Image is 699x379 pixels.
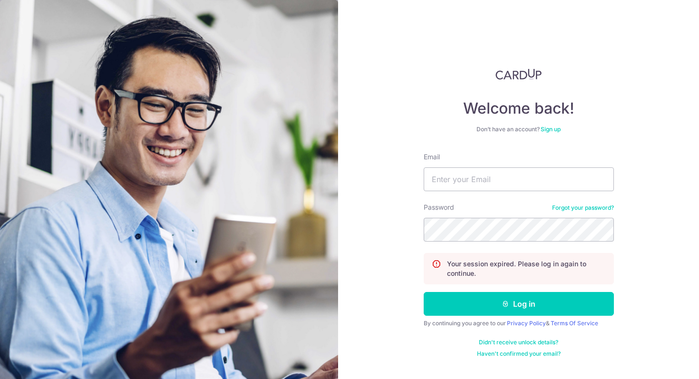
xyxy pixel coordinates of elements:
a: Forgot your password? [552,204,614,212]
div: Don’t have an account? [424,126,614,133]
div: By continuing you agree to our & [424,320,614,327]
h4: Welcome back! [424,99,614,118]
a: Privacy Policy [507,320,546,327]
img: CardUp Logo [495,68,542,80]
a: Terms Of Service [551,320,598,327]
input: Enter your Email [424,167,614,191]
p: Your session expired. Please log in again to continue. [447,259,606,278]
a: Sign up [541,126,561,133]
label: Password [424,203,454,212]
a: Haven't confirmed your email? [477,350,561,358]
button: Log in [424,292,614,316]
label: Email [424,152,440,162]
a: Didn't receive unlock details? [479,339,558,346]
